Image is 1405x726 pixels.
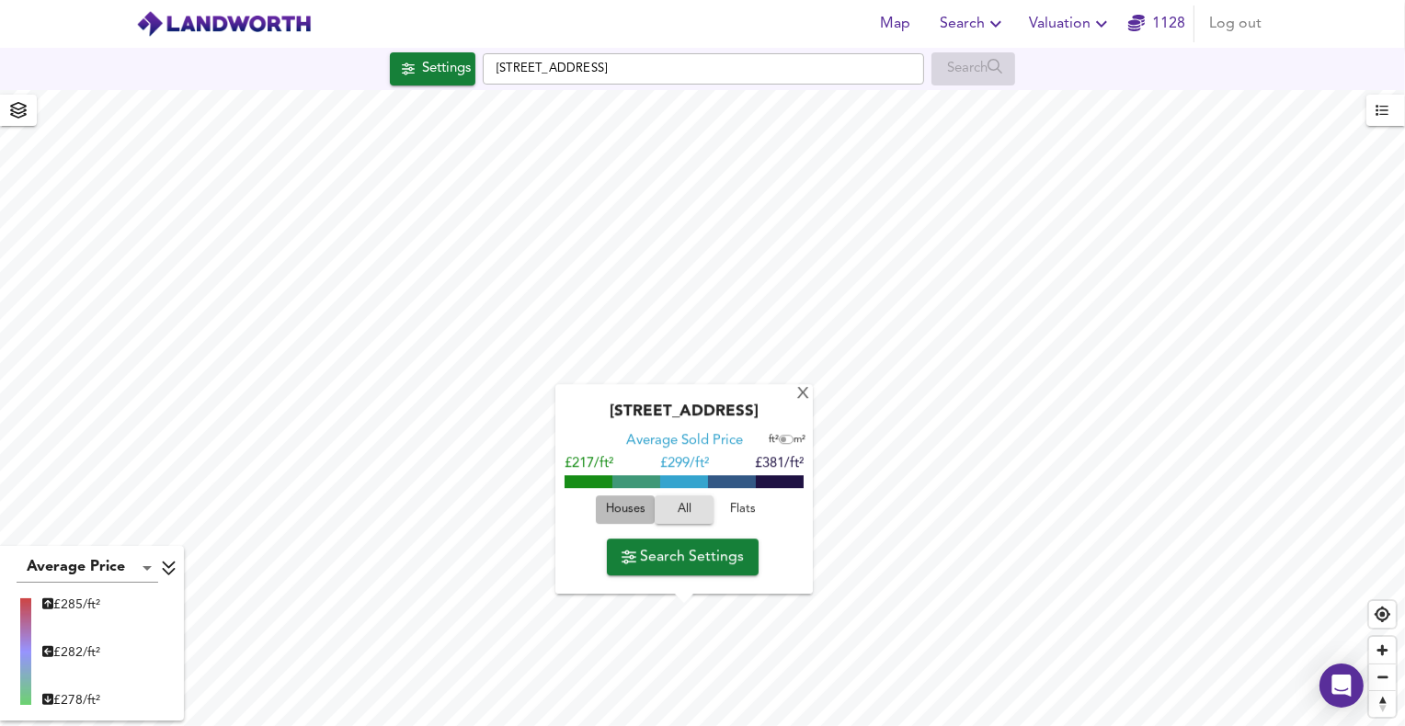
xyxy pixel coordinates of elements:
div: £ 278/ft² [42,691,100,709]
div: [STREET_ADDRESS] [565,403,804,433]
button: 1128 [1127,6,1186,42]
span: All [664,500,704,521]
button: Search Settings [607,539,759,575]
span: Search [940,11,1007,37]
button: Flats [714,496,772,525]
button: Log out [1202,6,1269,42]
button: Houses [596,496,655,525]
div: X [795,386,811,403]
span: £381/ft² [755,458,804,471]
div: Average Price [17,553,158,583]
button: Settings [390,52,475,85]
button: Zoom in [1369,637,1396,664]
span: Zoom out [1369,664,1396,690]
span: Houses [600,500,650,521]
button: Search [932,6,1014,42]
a: 1128 [1128,11,1185,37]
img: logo [136,10,312,38]
input: Enter a location... [483,53,924,85]
span: Search Settings [622,544,744,570]
div: Enable a Source before running a Search [931,52,1015,85]
span: Reset bearing to north [1369,691,1396,717]
div: £ 285/ft² [42,596,100,614]
span: m² [794,436,805,446]
span: £ 299/ft² [660,458,709,471]
div: Settings [422,57,471,81]
button: Reset bearing to north [1369,690,1396,717]
span: Map [874,11,918,37]
div: Average Sold Price [626,433,743,451]
span: Log out [1209,11,1262,37]
button: Map [866,6,925,42]
div: Open Intercom Messenger [1319,664,1364,708]
button: Find my location [1369,601,1396,628]
span: Flats [718,500,768,521]
div: £ 282/ft² [42,643,100,662]
span: ft² [769,436,779,446]
button: Zoom out [1369,664,1396,690]
button: All [655,496,714,525]
span: £217/ft² [565,458,613,471]
button: Valuation [1022,6,1120,42]
span: Valuation [1029,11,1113,37]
